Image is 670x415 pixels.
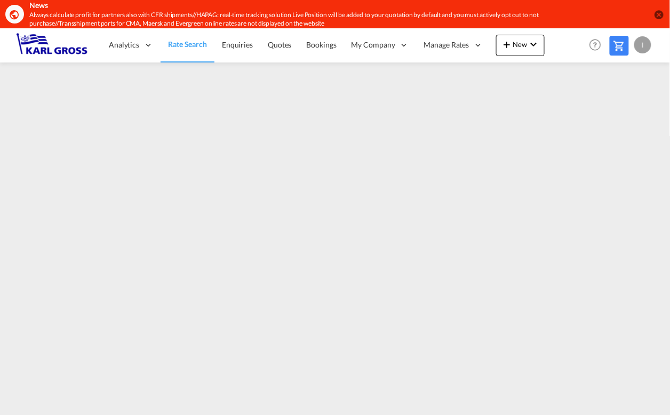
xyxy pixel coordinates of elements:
span: Bookings [307,40,337,49]
md-icon: icon-chevron-down [528,38,540,51]
a: Quotes [260,28,299,62]
button: icon-plus 400-fgNewicon-chevron-down [496,35,545,56]
div: Analytics [101,28,161,62]
md-icon: icon-earth [10,9,20,20]
span: Enquiries [222,40,253,49]
span: Rate Search [168,40,207,49]
span: My Company [352,40,395,50]
div: My Company [344,28,417,62]
md-icon: icon-plus 400-fg [500,38,513,51]
img: 3269c73066d711f095e541db4db89301.png [16,33,88,57]
button: icon-close-circle [654,9,665,20]
span: Analytics [109,40,139,50]
div: Always calculate profit for partners also with CFR shipments//HAPAG: real-time tracking solution ... [29,11,566,29]
a: Enquiries [214,28,260,62]
div: I [634,36,651,53]
span: Quotes [268,40,291,49]
span: Manage Rates [424,40,469,50]
div: Manage Rates [417,28,491,62]
span: Help [586,36,604,54]
a: Rate Search [161,28,214,62]
span: New [500,40,540,49]
a: Bookings [299,28,344,62]
div: Help [586,36,610,55]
